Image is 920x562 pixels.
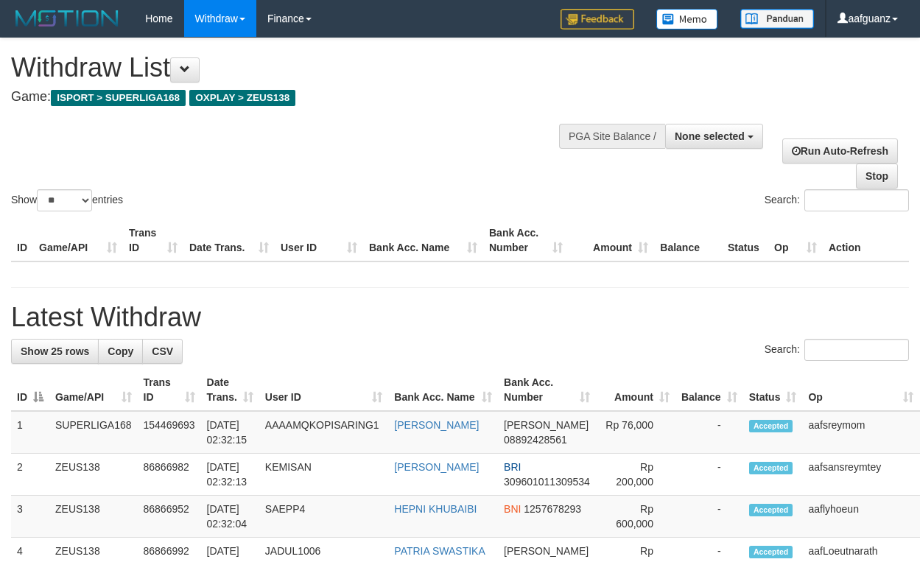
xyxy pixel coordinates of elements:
[596,454,675,496] td: Rp 200,000
[504,476,590,488] span: Copy 309601011309534 to clipboard
[201,454,259,496] td: [DATE] 02:32:13
[49,454,138,496] td: ZEUS138
[11,303,909,332] h1: Latest Withdraw
[394,545,485,557] a: PATRIA SWASTIKA
[656,9,718,29] img: Button%20Memo.svg
[11,219,33,261] th: ID
[504,503,521,515] span: BNI
[98,339,143,364] a: Copy
[675,130,745,142] span: None selected
[259,454,389,496] td: KEMISAN
[504,419,589,431] span: [PERSON_NAME]
[765,189,909,211] label: Search:
[11,339,99,364] a: Show 25 rows
[51,90,186,106] span: ISPORT > SUPERLIGA168
[675,454,743,496] td: -
[596,496,675,538] td: Rp 600,000
[49,369,138,411] th: Game/API: activate to sort column ascending
[138,369,201,411] th: Trans ID: activate to sort column ascending
[596,369,675,411] th: Amount: activate to sort column ascending
[802,411,919,454] td: aafsreymom
[749,420,793,432] span: Accepted
[743,369,803,411] th: Status: activate to sort column ascending
[524,503,581,515] span: Copy 1257678293 to clipboard
[559,124,665,149] div: PGA Site Balance /
[483,219,569,261] th: Bank Acc. Number
[21,345,89,357] span: Show 25 rows
[49,411,138,454] td: SUPERLIGA168
[749,546,793,558] span: Accepted
[201,369,259,411] th: Date Trans.: activate to sort column ascending
[108,345,133,357] span: Copy
[11,369,49,411] th: ID: activate to sort column descending
[259,369,389,411] th: User ID: activate to sort column ascending
[665,124,763,149] button: None selected
[740,9,814,29] img: panduan.png
[363,219,483,261] th: Bank Acc. Name
[11,189,123,211] label: Show entries
[749,462,793,474] span: Accepted
[561,9,634,29] img: Feedback.jpg
[11,454,49,496] td: 2
[802,369,919,411] th: Op: activate to sort column ascending
[394,419,479,431] a: [PERSON_NAME]
[259,411,389,454] td: AAAAMQKOPISARING1
[201,496,259,538] td: [DATE] 02:32:04
[675,496,743,538] td: -
[11,411,49,454] td: 1
[782,138,898,164] a: Run Auto-Refresh
[11,7,123,29] img: MOTION_logo.png
[675,369,743,411] th: Balance: activate to sort column ascending
[201,411,259,454] td: [DATE] 02:32:15
[654,219,722,261] th: Balance
[394,461,479,473] a: [PERSON_NAME]
[49,496,138,538] td: ZEUS138
[259,496,389,538] td: SAEPP4
[765,339,909,361] label: Search:
[142,339,183,364] a: CSV
[189,90,295,106] span: OXPLAY > ZEUS138
[11,53,599,82] h1: Withdraw List
[11,90,599,105] h4: Game:
[33,219,123,261] th: Game/API
[802,454,919,496] td: aafsansreymtey
[138,411,201,454] td: 154469693
[823,219,909,261] th: Action
[123,219,183,261] th: Trans ID
[504,434,567,446] span: Copy 08892428561 to clipboard
[569,219,654,261] th: Amount
[394,503,477,515] a: HEPNI KHUBAIBI
[504,545,589,557] span: [PERSON_NAME]
[596,411,675,454] td: Rp 76,000
[749,504,793,516] span: Accepted
[498,369,596,411] th: Bank Acc. Number: activate to sort column ascending
[856,164,898,189] a: Stop
[138,496,201,538] td: 86866952
[802,496,919,538] td: aaflyhoeun
[138,454,201,496] td: 86866982
[183,219,275,261] th: Date Trans.
[275,219,363,261] th: User ID
[37,189,92,211] select: Showentries
[675,411,743,454] td: -
[722,219,768,261] th: Status
[768,219,823,261] th: Op
[504,461,521,473] span: BRI
[388,369,498,411] th: Bank Acc. Name: activate to sort column ascending
[804,189,909,211] input: Search:
[804,339,909,361] input: Search:
[152,345,173,357] span: CSV
[11,496,49,538] td: 3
